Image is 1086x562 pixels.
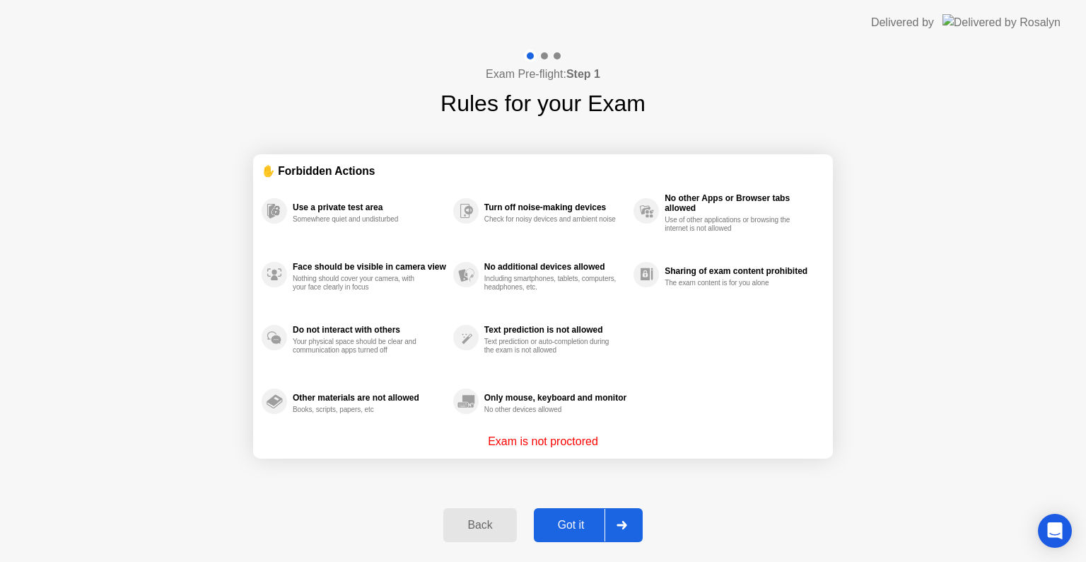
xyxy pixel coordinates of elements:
div: Turn off noise-making devices [484,202,626,212]
div: ✋ Forbidden Actions [262,163,824,179]
img: Delivered by Rosalyn [942,14,1061,30]
div: Including smartphones, tablets, computers, headphones, etc. [484,275,618,292]
div: No other Apps or Browser tabs allowed [665,193,817,213]
div: Use a private test area [293,202,446,212]
div: Back [448,519,512,532]
div: Do not interact with others [293,325,446,335]
div: Use of other applications or browsing the internet is not allowed [665,216,798,233]
div: The exam content is for you alone [665,279,798,287]
h1: Rules for your Exam [440,86,646,120]
div: Somewhere quiet and undisturbed [293,215,426,224]
div: Nothing should cover your camera, with your face clearly in focus [293,275,426,292]
b: Step 1 [566,68,600,80]
div: Sharing of exam content prohibited [665,266,817,276]
div: Text prediction is not allowed [484,325,626,335]
div: No additional devices allowed [484,262,626,272]
button: Back [443,508,516,542]
p: Exam is not proctored [488,433,598,450]
div: Your physical space should be clear and communication apps turned off [293,338,426,355]
div: Books, scripts, papers, etc [293,406,426,414]
div: Only mouse, keyboard and monitor [484,393,626,403]
div: Other materials are not allowed [293,393,446,403]
div: Text prediction or auto-completion during the exam is not allowed [484,338,618,355]
div: No other devices allowed [484,406,618,414]
div: Got it [538,519,605,532]
h4: Exam Pre-flight: [486,66,600,83]
div: Check for noisy devices and ambient noise [484,215,618,224]
div: Open Intercom Messenger [1038,514,1072,548]
button: Got it [534,508,643,542]
div: Face should be visible in camera view [293,262,446,272]
div: Delivered by [871,14,934,31]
